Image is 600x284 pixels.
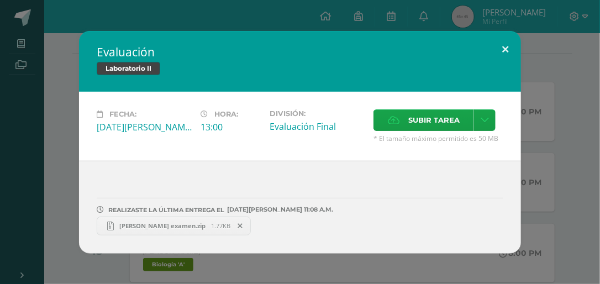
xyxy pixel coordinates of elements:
label: División: [270,109,365,118]
div: [DATE][PERSON_NAME] [97,121,192,133]
a: [PERSON_NAME] examen.zip 1.77KB [97,217,251,235]
div: 13:00 [201,121,261,133]
span: 1.77KB [212,222,231,230]
span: Subir tarea [408,110,460,130]
span: [DATE][PERSON_NAME] 11:08 A.M. [224,209,333,210]
span: * El tamaño máximo permitido es 50 MB [373,134,503,143]
button: Close (Esc) [490,31,521,69]
span: Remover entrega [231,220,250,232]
div: Evaluación Final [270,120,365,133]
span: Laboratorio II [97,62,160,75]
h2: Evaluación [97,44,503,60]
span: Hora: [214,110,238,118]
span: [PERSON_NAME] examen.zip [114,222,212,230]
span: Fecha: [109,110,136,118]
span: REALIZASTE LA ÚLTIMA ENTREGA EL [108,206,224,214]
